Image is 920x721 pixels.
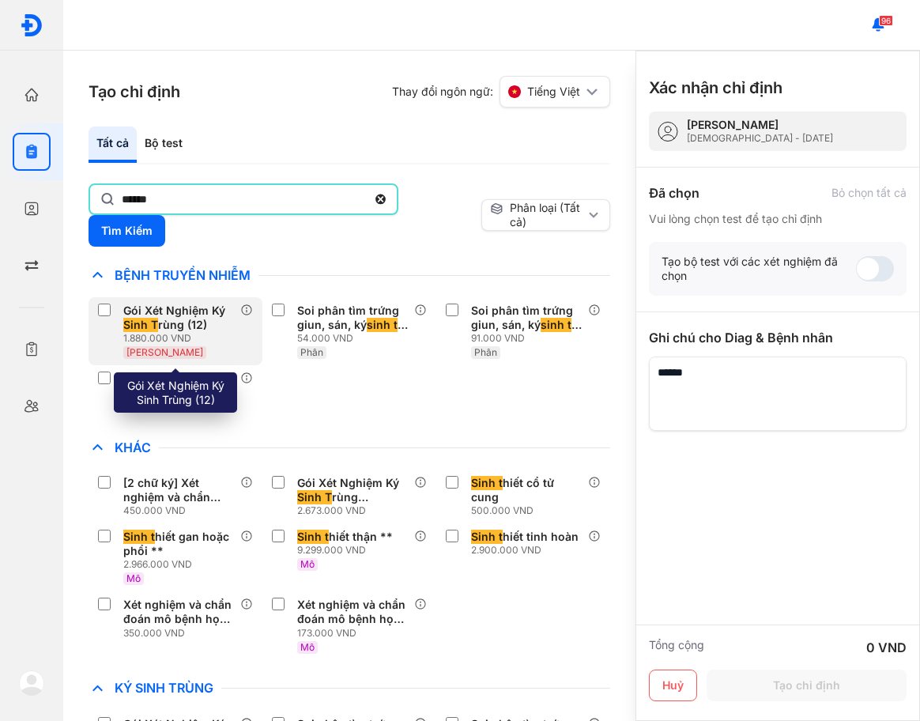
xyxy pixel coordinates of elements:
div: Bộ test [137,126,190,163]
button: Tạo chỉ định [707,670,907,701]
div: 9.299.000 VND [297,544,399,557]
div: Gói Xét Nghiệm Ký rùng (12) [123,304,234,332]
span: Sinh t [297,530,329,544]
span: Mô [300,641,315,653]
img: logo [19,670,44,696]
div: Tạo bộ test với các xét nghiệm đã chọn [662,255,856,283]
div: Tất cả [89,126,137,163]
div: 54.000 VND [297,332,414,345]
div: Xét nghiệm và chẩn đoán mô bệnh học hiết (Thêm mẫu thứ 2) [297,598,408,626]
span: Bệnh Truyền Nhiễm [107,267,258,283]
span: Sinh T [297,490,332,504]
div: Bỏ chọn tất cả [831,186,907,200]
div: 2.673.000 VND [297,504,414,517]
div: 2.966.000 VND [123,558,240,571]
span: Sinh t [123,530,155,544]
div: hiết thận ** [297,530,393,544]
h3: Xác nhận chỉ định [649,77,782,99]
button: Tìm Kiếm [89,215,165,247]
div: Soi phân tìm trứng giun, sán, ký rùng trực tiếp, tập trung [471,304,582,332]
div: 2.900.000 VND [471,544,585,557]
div: Gói Xét Nghiệm Ký rùng (Parasites) + HP hơi thở [MEDICAL_DATA] C13 [297,476,408,504]
div: Tổng cộng [649,638,704,657]
button: Huỷ [649,670,697,701]
span: Phân [474,346,497,358]
div: 350.000 VND [123,627,240,640]
span: [PERSON_NAME] [126,346,203,358]
span: Sinh t [471,530,503,544]
span: 96 [879,15,893,26]
span: Mô [126,572,141,584]
div: 173.000 VND [297,627,414,640]
div: [DEMOGRAPHIC_DATA] - [DATE] [687,132,833,145]
span: Tiếng Việt [527,85,580,99]
div: 28.000 VND [123,400,240,413]
div: Xét nghiệm tìm ký rùng Sốt Rét (Phết Máu Ngoại Biên) [123,372,234,400]
div: Đã chọn [649,183,699,202]
span: sinh t [123,386,154,400]
div: Soi phân tìm trứng giun, sán, ký rùng trực tiếp [297,304,408,332]
span: sinh t [367,318,398,332]
div: hiết cổ tử cung [471,476,582,504]
span: Sinh T [123,318,158,332]
div: 1.880.000 VND [123,332,240,345]
div: 0 VND [866,638,907,657]
span: Mô [300,558,315,570]
span: Khác [107,440,159,455]
span: Ký Sinh Trùng [107,680,221,696]
img: logo [20,13,43,37]
div: [2 chữ ký] Xét nghiệm và chẩn đoán mô bệnh học hiết ([MEDICAL_DATA]) (<0.5cm) [123,476,234,504]
span: sinh t [541,318,571,332]
div: Phân loại (Tất cả) [490,201,586,229]
div: 91.000 VND [471,332,588,345]
span: Sinh t [471,476,503,490]
div: 450.000 VND [123,504,240,517]
span: Phân [300,346,323,358]
div: hiết tinh hoàn [471,530,579,544]
div: Thay đổi ngôn ngữ: [392,76,610,108]
div: Vui lòng chọn test để tạo chỉ định [649,212,907,226]
div: 500.000 VND [471,504,588,517]
div: Xét nghiệm và chẩn đoán mô bệnh học hiết ([MEDICAL_DATA]) (<0.5cm) [123,598,234,626]
div: [PERSON_NAME] [687,118,833,132]
h3: Tạo chỉ định [89,81,180,103]
div: Ghi chú cho Diag & Bệnh nhân [649,328,907,347]
div: hiết gan hoặc phổi ** [123,530,234,558]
